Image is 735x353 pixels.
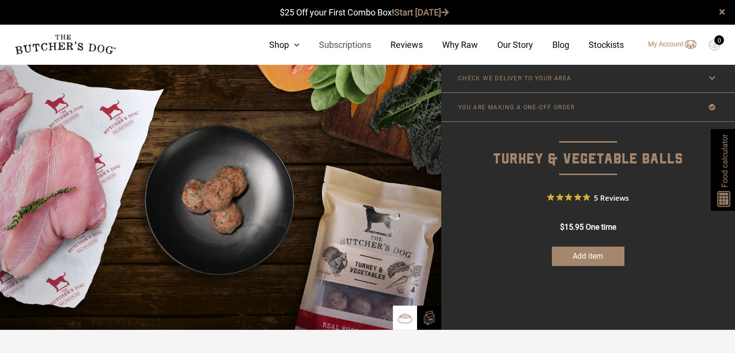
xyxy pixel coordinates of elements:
[394,7,449,17] a: Start [DATE]
[441,93,735,121] a: YOU ARE MAKING A ONE-OFF ORDER
[250,38,300,51] a: Shop
[552,247,624,266] button: Add item
[458,104,575,111] p: YOU ARE MAKING A ONE-OFF ORDER
[714,35,724,45] div: 0
[398,311,412,325] img: TBD_Bowl.png
[638,39,696,50] a: My Account
[560,222,564,232] span: $
[564,222,584,232] span: 15.95
[300,38,371,51] a: Subscriptions
[422,310,436,325] img: TBD_Build-A-Box-2.png
[719,6,725,17] a: close
[441,122,735,171] p: Turkey & Vegetable Balls
[478,38,533,51] a: Our Story
[371,38,423,51] a: Reviews
[708,39,721,51] img: TBD_Cart-Empty.png
[719,134,731,187] span: Food calculator
[441,64,735,92] a: CHECK WE DELIVER TO YOUR AREA
[594,190,629,205] span: 5 Reviews
[423,38,478,51] a: Why Raw
[458,75,572,82] p: CHECK WE DELIVER TO YOUR AREA
[569,38,624,51] a: Stockists
[585,222,616,232] span: one time
[547,190,629,205] button: Rated 5 out of 5 stars from 5 reviews. Jump to reviews.
[533,38,569,51] a: Blog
